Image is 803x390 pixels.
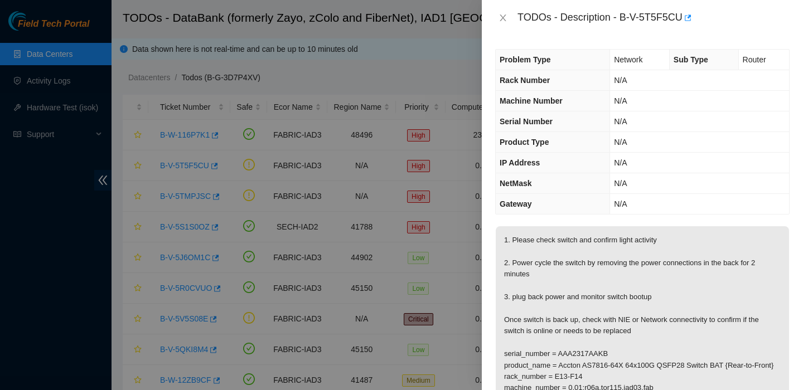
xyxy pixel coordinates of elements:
span: Sub Type [674,55,708,64]
button: Close [495,13,511,23]
span: IP Address [500,158,540,167]
span: N/A [614,117,627,126]
span: Machine Number [500,96,563,105]
span: close [499,13,507,22]
span: N/A [614,138,627,147]
span: N/A [614,199,627,208]
span: Problem Type [500,55,551,64]
span: Router [743,55,766,64]
span: Product Type [500,138,549,147]
span: N/A [614,179,627,188]
div: TODOs - Description - B-V-5T5F5CU [517,9,790,27]
span: Serial Number [500,117,553,126]
span: Gateway [500,199,532,208]
span: N/A [614,158,627,167]
span: N/A [614,76,627,85]
span: Network [614,55,642,64]
span: Rack Number [500,76,550,85]
span: N/A [614,96,627,105]
span: NetMask [500,179,532,188]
